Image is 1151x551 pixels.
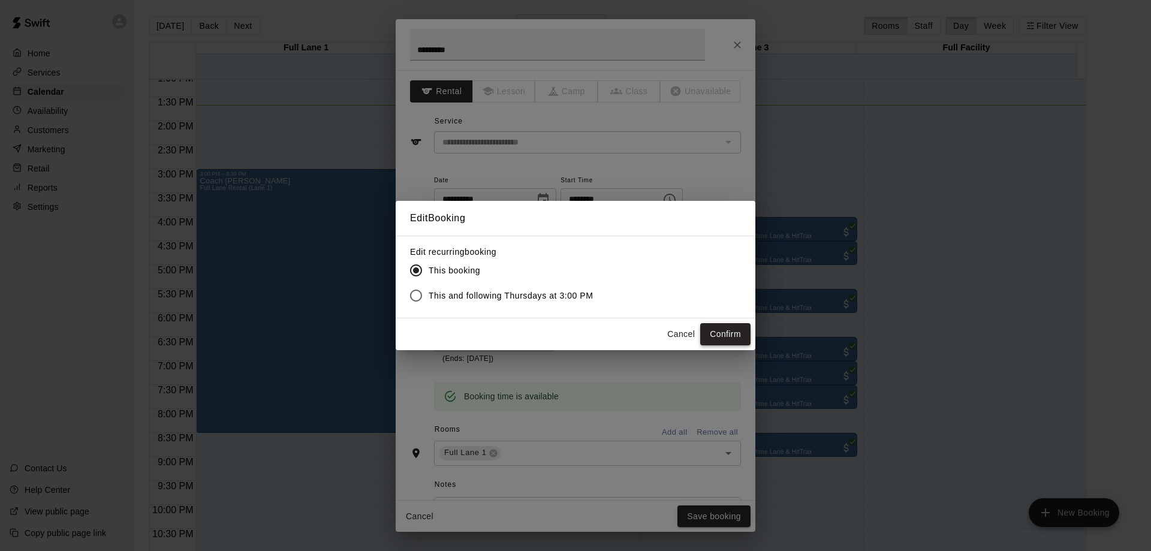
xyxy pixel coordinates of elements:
[662,323,700,345] button: Cancel
[410,246,603,258] label: Edit recurring booking
[429,290,593,302] span: This and following Thursdays at 3:00 PM
[396,201,755,236] h2: Edit Booking
[700,323,751,345] button: Confirm
[429,264,480,277] span: This booking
